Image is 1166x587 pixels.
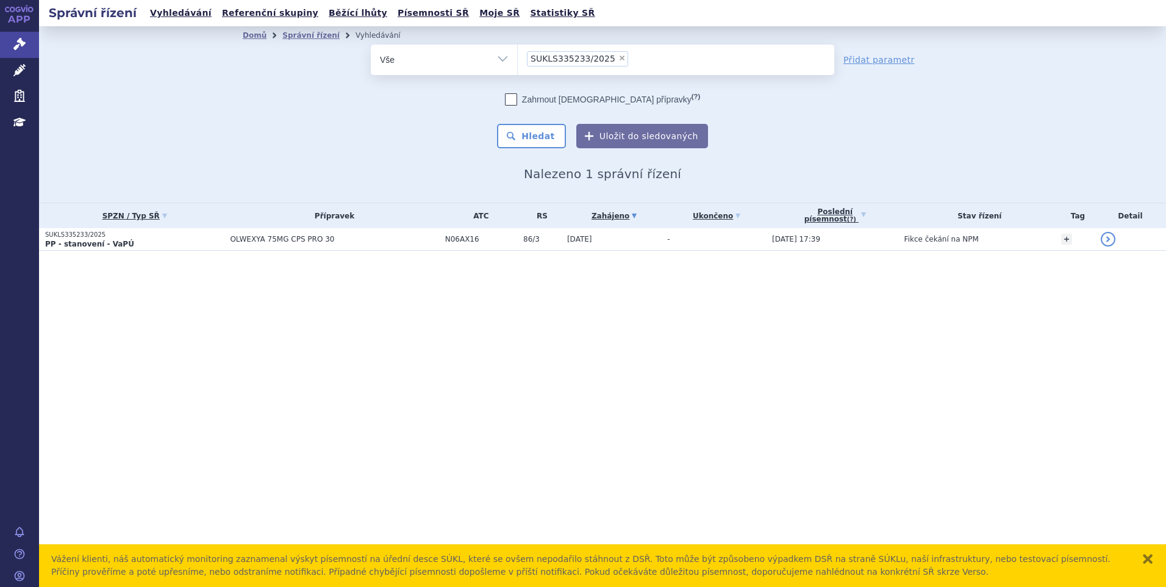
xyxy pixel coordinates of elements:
button: Uložit do sledovaných [576,124,708,148]
th: Detail [1095,203,1166,228]
a: SPZN / Typ SŘ [45,207,224,225]
a: Ukončeno [667,207,766,225]
a: + [1061,234,1072,245]
span: SUKLS335233/2025 [531,54,615,63]
a: detail [1101,232,1115,247]
li: Vyhledávání [356,26,417,45]
span: [DATE] [567,235,592,243]
button: Hledat [497,124,566,148]
span: [DATE] 17:39 [772,235,820,243]
a: Vyhledávání [146,5,215,21]
div: Vážení klienti, náš automatický monitoring zaznamenal výskyt písemností na úřední desce SÚKL, kte... [51,553,1129,578]
span: N06AX16 [445,235,517,243]
p: SUKLS335233/2025 [45,231,224,239]
a: Poslednípísemnost(?) [772,203,898,228]
button: zavřít [1142,553,1154,565]
th: RS [517,203,561,228]
abbr: (?) [847,216,856,223]
span: Nalezeno 1 správní řízení [524,167,681,181]
a: Správní řízení [282,31,340,40]
abbr: (?) [692,93,700,101]
h2: Správní řízení [39,4,146,21]
input: SUKLS335233/2025 [632,51,638,66]
span: 86/3 [523,235,561,243]
a: Běžící lhůty [325,5,391,21]
th: Tag [1055,203,1095,228]
span: OLWEXYA 75MG CPS PRO 30 [230,235,438,243]
span: - [667,235,670,243]
a: Moje SŘ [476,5,523,21]
th: Stav řízení [898,203,1055,228]
a: Písemnosti SŘ [394,5,473,21]
span: × [618,54,626,62]
th: ATC [439,203,517,228]
a: Zahájeno [567,207,661,225]
a: Referenční skupiny [218,5,322,21]
label: Zahrnout [DEMOGRAPHIC_DATA] přípravky [505,93,700,106]
strong: PP - stanovení - VaPÚ [45,240,134,248]
th: Přípravek [224,203,438,228]
a: Domů [243,31,266,40]
span: Fikce čekání na NPM [904,235,979,243]
a: Přidat parametr [843,54,915,66]
a: Statistiky SŘ [526,5,598,21]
